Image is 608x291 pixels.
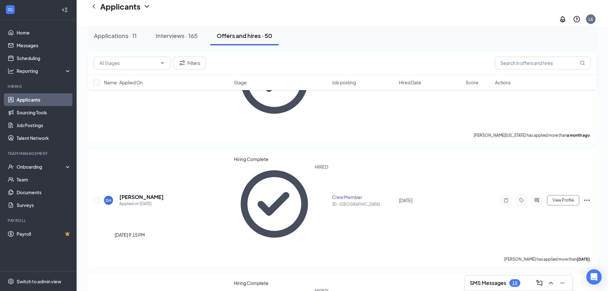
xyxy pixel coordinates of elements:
[315,164,328,245] div: HIRED
[156,32,198,40] div: Interviews · 165
[567,133,590,138] b: a month ago
[502,198,510,203] svg: Note
[534,278,544,288] button: ComposeMessage
[504,257,591,262] p: [PERSON_NAME] has applied more than .
[160,60,165,65] svg: ChevronDown
[62,7,68,13] svg: Collapse
[234,164,315,245] svg: CheckmarkCircle
[332,194,395,200] div: Crew Member
[94,32,137,40] div: Applications · 11
[115,231,145,238] div: [DATE] 9:15 PM
[100,1,140,12] h1: Applicants
[17,52,71,65] a: Scheduling
[17,26,71,39] a: Home
[559,15,567,23] svg: Notifications
[173,57,206,69] button: Filter Filters
[234,79,247,86] span: Stage
[143,3,151,10] svg: ChevronDown
[8,218,70,223] div: Payroll
[547,279,555,287] svg: ChevronUp
[217,32,272,40] div: Offers and hires · 50
[536,279,543,287] svg: ComposeMessage
[577,257,590,262] b: [DATE]
[17,173,71,186] a: Team
[8,164,14,170] svg: UserCheck
[332,79,356,86] span: Job posting
[17,106,71,119] a: Sourcing Tools
[518,198,525,203] svg: Tag
[466,79,478,86] span: Score
[17,39,71,52] a: Messages
[8,84,70,89] div: Hiring
[495,57,591,69] input: Search in offers and hires
[552,198,574,203] span: View Profile
[234,156,328,162] div: Hiring Complete
[17,132,71,144] a: Talent Network
[557,278,567,288] button: Minimize
[533,198,541,203] svg: ActiveChat
[547,195,579,205] button: View Profile
[90,3,98,10] svg: ChevronLeft
[17,186,71,199] a: Documents
[474,133,591,138] p: [PERSON_NAME][US_STATE] has applied more than .
[119,194,164,201] h5: [PERSON_NAME]
[8,278,14,285] svg: Settings
[106,198,111,203] div: DH
[17,68,71,74] div: Reporting
[546,278,556,288] button: ChevronUp
[580,60,585,65] svg: MagnifyingGlass
[178,59,186,67] svg: Filter
[17,278,61,285] div: Switch to admin view
[586,269,602,285] div: Open Intercom Messenger
[119,201,164,207] div: Applied on [DATE]
[17,93,71,106] a: Applicants
[470,280,506,287] h3: SMS Messages
[17,199,71,211] a: Surveys
[17,119,71,132] a: Job Postings
[589,17,593,22] div: LS
[17,164,66,170] div: Onboarding
[104,79,143,86] span: Name · Applied On
[99,59,157,66] input: All Stages
[399,79,421,86] span: Hired Date
[7,6,13,13] svg: WorkstreamLogo
[559,279,566,287] svg: Minimize
[399,197,412,203] span: [DATE]
[17,227,71,240] a: PayrollCrown
[495,79,511,86] span: Actions
[573,15,581,23] svg: QuestionInfo
[512,280,517,286] div: 15
[8,68,14,74] svg: Analysis
[583,196,591,204] svg: Ellipses
[332,202,395,207] div: 30 - [GEOGRAPHIC_DATA]
[234,280,328,286] div: Hiring Complete
[8,151,70,156] div: Team Management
